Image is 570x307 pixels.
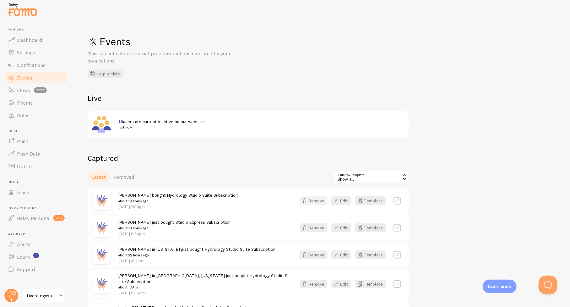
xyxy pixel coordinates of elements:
small: about 19 hours ago [118,198,238,204]
button: Template [355,250,386,259]
button: Template [355,280,386,288]
a: Relay Persona new [4,212,68,224]
span: Hydrologystudio [27,292,57,299]
a: Edit [331,250,355,259]
img: purchase.jpg [92,191,111,210]
h1: Events [88,35,276,48]
span: Get Help [8,232,68,236]
a: Events [4,71,68,84]
span: Events [17,74,32,81]
small: about [DATE] [118,284,288,290]
a: Latest [88,171,110,183]
a: Push [4,135,68,147]
img: purchase.jpg [92,245,111,264]
p: This is a collection of social proof interactions captured by your connections [88,50,238,64]
a: Dashboard [4,34,68,46]
a: Edit [331,196,355,205]
span: Removed [113,174,134,180]
span: Theme [17,100,33,106]
a: Notifications [4,59,68,71]
button: Remove [300,196,328,205]
span: Push Data [17,151,41,157]
span: beta [34,87,47,93]
a: Alerts [4,238,68,250]
span: Settings [17,49,35,56]
small: about 22 hours ago [118,252,275,258]
svg: <p>Watch New Feature Tutorials!</p> [33,253,39,258]
span: Push [8,129,68,133]
a: Edit [331,280,355,288]
div: Show all [334,171,409,183]
small: about 19 hours ago [118,225,231,231]
span: Learn [17,254,30,260]
img: fomo-relay-logo-orange.svg [7,2,38,18]
span: new [53,215,65,221]
a: Theme [4,96,68,109]
a: Support [4,263,68,276]
button: Edit [331,250,351,259]
button: Remove [300,280,328,288]
button: Edit [331,280,351,288]
a: Flows beta [4,84,68,96]
a: Push Data [4,147,68,160]
span: Pop-ups [8,28,68,32]
p: [DATE] 9:56am [118,290,288,295]
span: [PERSON_NAME] in [GEOGRAPHIC_DATA], [US_STATE] just bought Hydrology Studio Suite Subscription [118,273,288,290]
button: Edit [331,223,351,232]
a: Settings [4,46,68,59]
p: [DATE] 7:00pm [118,204,238,209]
button: Template [355,223,386,232]
a: Rules [4,109,68,122]
div: Learn more [483,280,517,293]
h2: Captured [88,153,409,163]
a: Inline [4,186,68,199]
span: Relay Persona [17,215,49,221]
span: Inline [17,189,29,195]
button: Help Article [88,69,123,78]
h2: Live [88,93,409,103]
span: Support [17,266,35,272]
a: Edit [331,223,355,232]
button: Template [355,196,386,205]
button: Remove [300,250,328,259]
a: Removed [110,171,138,183]
span: Rules [17,112,30,118]
span: [PERSON_NAME] bought Hydrology Studio Suite Subscription [118,192,238,204]
button: Edit [331,196,351,205]
a: Opt-In [4,160,68,173]
span: Flows [17,87,30,93]
a: Hydrologystudio [23,288,65,303]
span: Push [17,138,28,144]
small: just now [118,124,397,130]
span: Alerts [17,241,30,247]
span: [PERSON_NAME] just bought Studio Express Subscription [118,219,231,231]
span: Dashboard [17,37,42,43]
img: purchase.jpg [92,275,111,293]
span: Relay Persona [8,206,68,210]
p: [DATE] 3:17pm [118,258,275,263]
img: xaSAoeb6RpedHPR8toqq [92,115,111,134]
p: [DATE] 6:36pm [118,231,231,236]
a: Learn [4,250,68,263]
span: Opt-In [17,163,32,169]
button: Remove [300,223,328,232]
span: Notifications [17,62,46,68]
span: Latest [91,174,106,180]
span: 16 [118,119,123,124]
span: Inline [8,180,68,184]
span: [PERSON_NAME] in [US_STATE] just bought Hydrology Studio Suite Subscription [118,246,275,258]
img: purchase.jpg [92,218,111,237]
p: Learn more [488,283,512,289]
span: users are currently active on our website [118,119,397,130]
iframe: Help Scout Beacon - Open [539,276,557,294]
